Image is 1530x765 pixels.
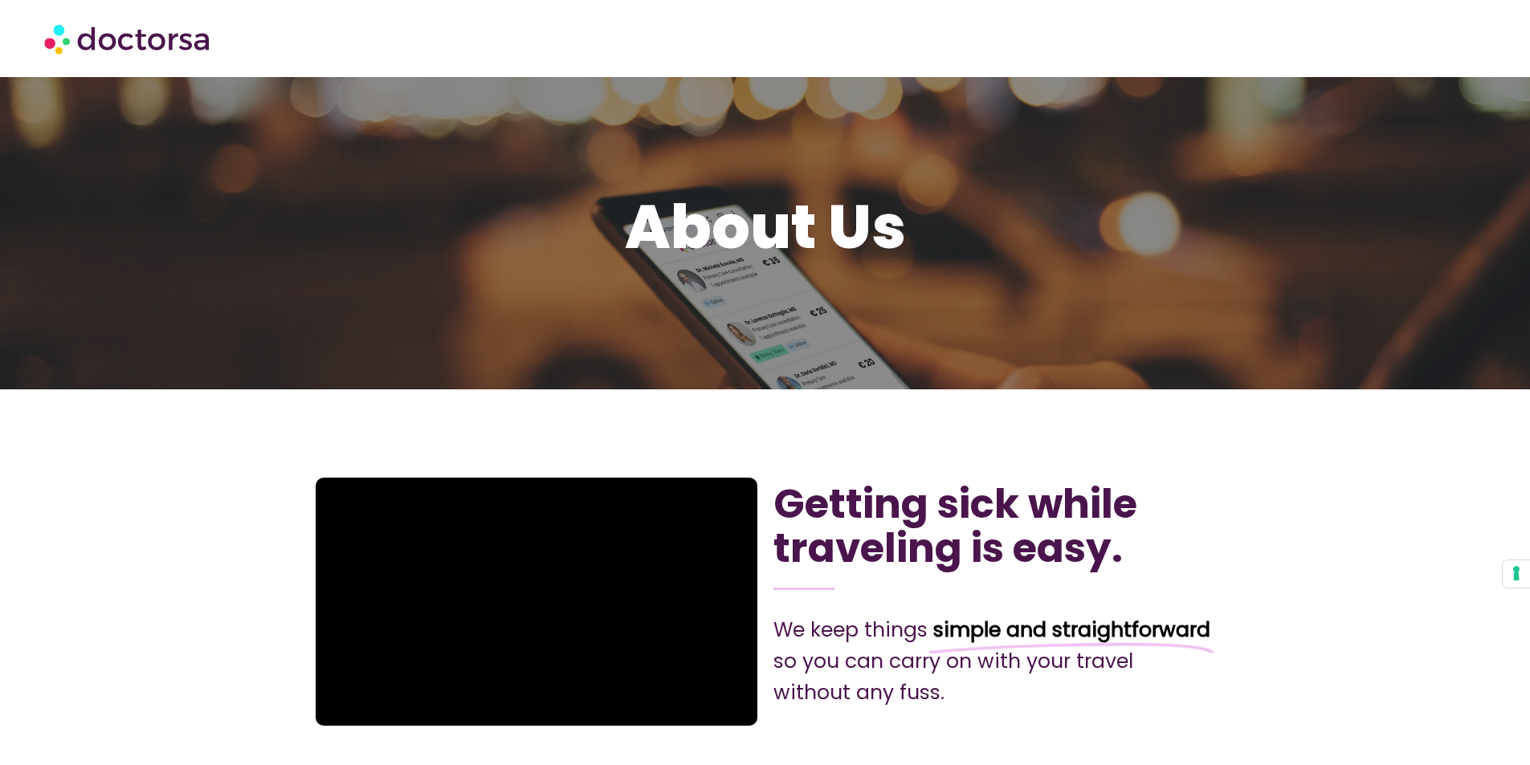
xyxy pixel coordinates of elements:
h1: About Us [316,194,1215,261]
h2: Getting sick while traveling is easy. [773,482,1214,570]
span: so you can carry on with your travel without any fuss. [773,647,1133,706]
span: simple and straightforward [933,614,1210,645]
button: Your consent preferences for tracking technologies [1503,560,1530,588]
span: We keep things [773,616,928,644]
